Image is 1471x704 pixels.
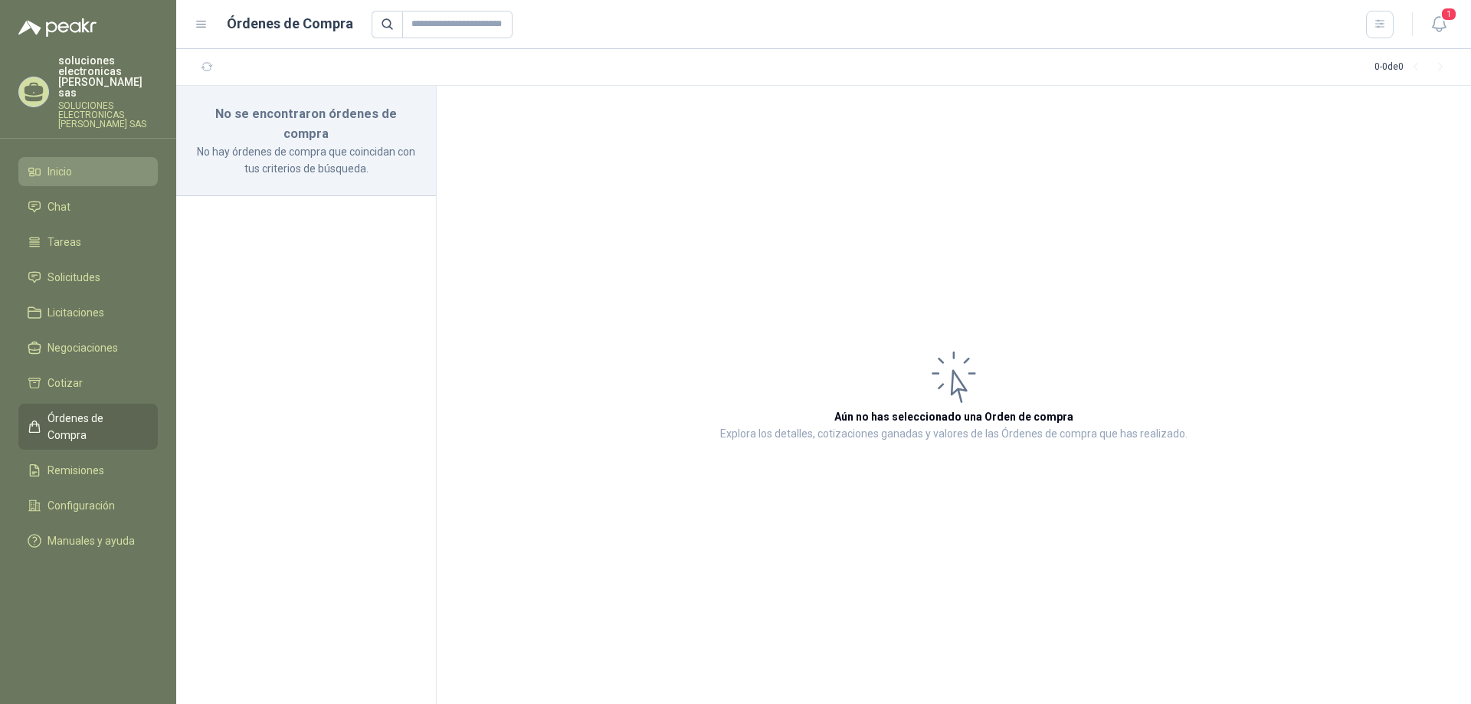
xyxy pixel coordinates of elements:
img: Logo peakr [18,18,97,37]
span: Chat [48,198,70,215]
span: Configuración [48,497,115,514]
a: Remisiones [18,456,158,485]
p: No hay órdenes de compra que coincidan con tus criterios de búsqueda. [195,143,418,177]
a: Solicitudes [18,263,158,292]
h1: Órdenes de Compra [227,13,353,34]
p: soluciones electronicas [PERSON_NAME] sas [58,55,158,98]
span: Órdenes de Compra [48,410,143,444]
span: Solicitudes [48,269,100,286]
h3: No se encontraron órdenes de compra [195,104,418,143]
p: Explora los detalles, cotizaciones ganadas y valores de las Órdenes de compra que has realizado. [720,425,1188,444]
span: 1 [1440,7,1457,21]
span: Remisiones [48,462,104,479]
a: Tareas [18,228,158,257]
span: Cotizar [48,375,83,391]
a: Cotizar [18,368,158,398]
a: Configuración [18,491,158,520]
div: 0 - 0 de 0 [1374,55,1453,80]
span: Licitaciones [48,304,104,321]
h3: Aún no has seleccionado una Orden de compra [834,408,1073,425]
span: Negociaciones [48,339,118,356]
span: Manuales y ayuda [48,532,135,549]
a: Órdenes de Compra [18,404,158,450]
a: Negociaciones [18,333,158,362]
a: Licitaciones [18,298,158,327]
a: Inicio [18,157,158,186]
button: 1 [1425,11,1453,38]
p: SOLUCIONES ELECTRONICAS [PERSON_NAME] SAS [58,101,158,129]
span: Inicio [48,163,72,180]
a: Chat [18,192,158,221]
span: Tareas [48,234,81,250]
a: Manuales y ayuda [18,526,158,555]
